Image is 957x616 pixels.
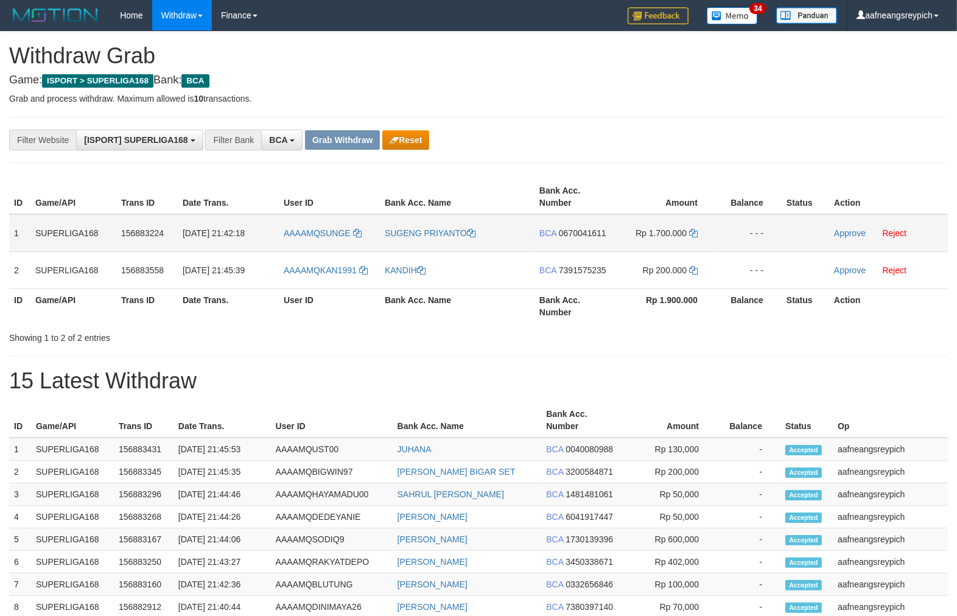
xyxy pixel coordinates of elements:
div: Filter Website [9,130,76,150]
span: Accepted [785,467,822,478]
td: Rp 100,000 [622,573,717,596]
img: panduan.png [776,7,837,24]
span: Copy 0670041611 to clipboard [559,228,606,238]
p: Grab and process withdraw. Maximum allowed is transactions. [9,93,948,105]
th: ID [9,180,30,214]
td: AAAAMQSODIQ9 [271,528,393,551]
span: Accepted [785,558,822,568]
span: BCA [181,74,209,88]
th: Bank Acc. Number [541,403,622,438]
span: BCA [546,579,563,589]
th: Bank Acc. Number [535,180,617,214]
th: ID [9,289,30,323]
td: aafneangsreypich [833,438,948,461]
td: aafneangsreypich [833,528,948,551]
td: AAAAMQRAKYATDEPO [271,551,393,573]
th: Game/API [30,180,116,214]
th: Rp 1.900.000 [617,289,716,323]
span: Rp 200.000 [643,265,687,275]
button: Reset [382,130,429,150]
span: BCA [546,467,563,477]
th: Date Trans. [178,180,279,214]
td: - [717,483,780,506]
td: SUPERLIGA168 [31,573,114,596]
th: Action [829,180,948,214]
td: 2 [9,251,30,289]
span: Accepted [785,445,822,455]
td: - [717,438,780,461]
span: 34 [749,3,766,14]
button: BCA [261,130,303,150]
span: BCA [269,135,287,145]
a: SAHRUL [PERSON_NAME] [398,489,504,499]
td: 2 [9,461,31,483]
td: SUPERLIGA168 [31,528,114,551]
td: Rp 50,000 [622,483,717,506]
td: - [717,506,780,528]
td: SUPERLIGA168 [31,438,114,461]
a: AAAAMQSUNGE [284,228,362,238]
span: Accepted [785,513,822,523]
span: Copy 0332656846 to clipboard [566,579,613,589]
td: aafneangsreypich [833,551,948,573]
h4: Game: Bank: [9,74,948,86]
td: [DATE] 21:45:35 [174,461,271,483]
span: Copy 7380397140 to clipboard [566,602,613,612]
h1: Withdraw Grab [9,44,948,68]
td: 156883167 [114,528,174,551]
th: Amount [617,180,716,214]
th: Amount [622,403,717,438]
span: BCA [546,444,563,454]
th: Date Trans. [178,289,279,323]
td: SUPERLIGA168 [31,551,114,573]
td: SUPERLIGA168 [31,483,114,506]
th: Status [782,180,829,214]
td: SUPERLIGA168 [31,506,114,528]
a: Copy 1700000 to clipboard [689,228,698,238]
td: 7 [9,573,31,596]
span: BCA [546,489,563,499]
a: Reject [882,265,906,275]
td: AAAAMQBIGWIN97 [271,461,393,483]
th: Game/API [30,289,116,323]
td: Rp 130,000 [622,438,717,461]
td: 156883160 [114,573,174,596]
span: 156883558 [121,265,164,275]
th: Trans ID [116,180,178,214]
td: 3 [9,483,31,506]
th: Trans ID [116,289,178,323]
th: Action [829,289,948,323]
td: aafneangsreypich [833,573,948,596]
th: Status [782,289,829,323]
span: Copy 1481481061 to clipboard [566,489,613,499]
td: SUPERLIGA168 [30,214,116,252]
th: Balance [716,180,782,214]
td: 156883431 [114,438,174,461]
td: Rp 50,000 [622,506,717,528]
td: 156883296 [114,483,174,506]
a: [PERSON_NAME] [398,579,468,589]
th: Bank Acc. Number [535,289,617,323]
span: Copy 6041917447 to clipboard [566,512,613,522]
a: [PERSON_NAME] [398,512,468,522]
td: - [717,551,780,573]
strong: 10 [194,94,203,103]
span: Accepted [785,603,822,613]
span: Accepted [785,580,822,590]
span: Copy 3200584871 to clipboard [566,467,613,477]
th: Bank Acc. Name [393,403,542,438]
td: Rp 402,000 [622,551,717,573]
span: BCA [546,512,563,522]
td: Rp 200,000 [622,461,717,483]
th: Status [780,403,833,438]
td: [DATE] 21:45:53 [174,438,271,461]
th: Trans ID [114,403,174,438]
th: User ID [279,289,380,323]
td: 156883345 [114,461,174,483]
td: Rp 600,000 [622,528,717,551]
td: - - - [716,251,782,289]
a: [PERSON_NAME] [398,534,468,544]
td: - - - [716,214,782,252]
a: Approve [834,228,866,238]
img: MOTION_logo.png [9,6,102,24]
